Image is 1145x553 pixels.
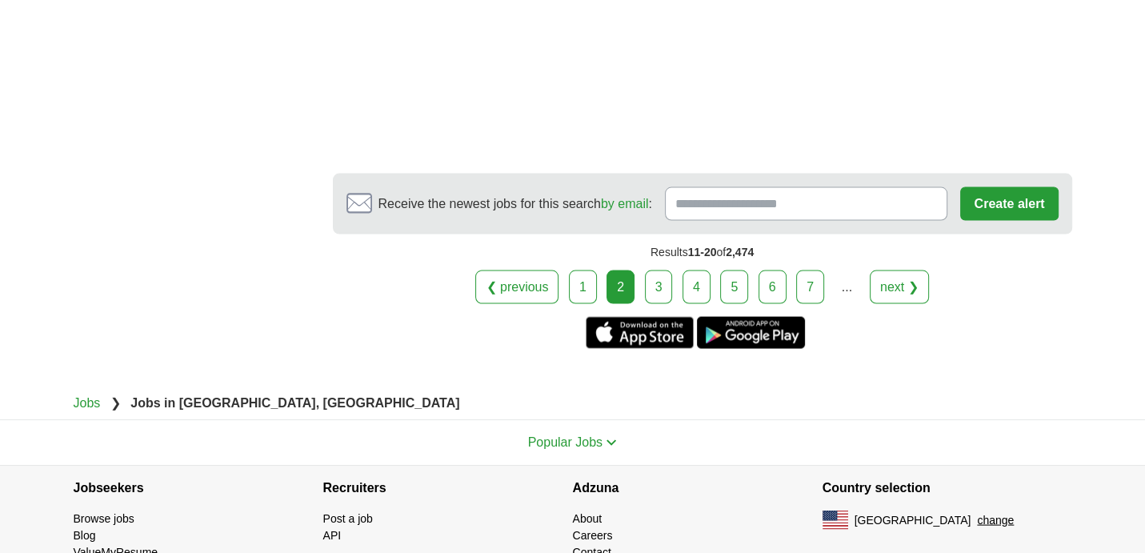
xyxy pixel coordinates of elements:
a: 5 [720,270,748,304]
a: Get the iPhone app [586,317,694,349]
a: 7 [796,270,824,304]
div: 2 [607,270,635,304]
h4: Country selection [823,466,1072,511]
a: by email [601,197,649,210]
a: Jobs [74,396,101,410]
div: Results of [333,234,1072,270]
a: 6 [759,270,787,304]
a: Blog [74,529,96,542]
a: Get the Android app [697,317,805,349]
img: toggle icon [606,439,617,447]
a: Post a job [323,512,373,525]
a: 1 [569,270,597,304]
span: 2,474 [726,246,754,258]
a: API [323,529,342,542]
a: ❮ previous [475,270,558,304]
span: [GEOGRAPHIC_DATA] [855,512,971,529]
a: next ❯ [870,270,929,304]
span: 11-20 [688,246,717,258]
button: change [977,512,1014,529]
a: 3 [645,270,673,304]
a: Browse jobs [74,512,134,525]
img: US flag [823,511,848,530]
strong: Jobs in [GEOGRAPHIC_DATA], [GEOGRAPHIC_DATA] [130,396,459,410]
a: 4 [683,270,711,304]
span: Popular Jobs [528,435,603,449]
div: ... [831,271,863,303]
a: About [573,512,603,525]
span: Receive the newest jobs for this search : [378,194,652,214]
span: ❯ [110,396,121,410]
button: Create alert [960,187,1058,221]
a: Careers [573,529,613,542]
